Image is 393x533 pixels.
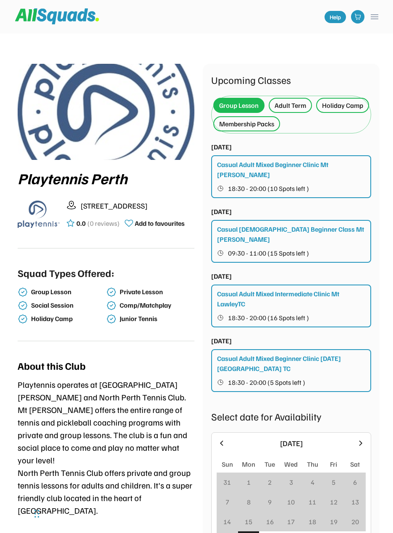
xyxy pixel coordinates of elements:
div: Group Lesson [31,288,105,296]
a: Help [325,11,346,23]
div: [STREET_ADDRESS] [81,200,194,212]
span: 18:30 - 20:00 (5 Spots left ) [228,379,305,386]
div: [DATE] [211,206,232,217]
div: [DATE] [211,142,232,152]
img: check-verified-01.svg [18,314,28,324]
div: 10 [287,497,295,507]
div: Playtennis operates at [GEOGRAPHIC_DATA][PERSON_NAME] and North Perth Tennis Club. Mt [PERSON_NAM... [18,378,194,517]
div: 18 [309,517,316,527]
img: shopping-cart-01%20%281%29.svg [354,13,361,20]
div: Private Lesson [120,288,193,296]
div: Membership Packs [219,119,274,129]
div: 17 [287,517,295,527]
div: Comp/Matchplay [120,301,193,309]
span: 09:30 - 11:00 (15 Spots left ) [228,250,309,256]
div: 8 [247,497,251,507]
img: check-verified-01.svg [18,300,28,311]
div: Casual [DEMOGRAPHIC_DATA] Beginner Class Mt [PERSON_NAME] [217,224,366,244]
div: 14 [223,517,231,527]
span: 18:30 - 20:00 (16 Spots left ) [228,314,309,321]
img: playtennis%20blue%20logo%201.png [18,193,60,235]
button: 18:30 - 20:00 (16 Spots left ) [217,312,366,323]
img: check-verified-01.svg [18,287,28,297]
div: Sun [222,459,233,469]
div: 13 [351,497,359,507]
div: Holiday Camp [31,315,105,323]
div: 5 [332,477,335,487]
div: Group Lesson [219,100,259,110]
img: check-verified-01.svg [106,287,116,297]
img: Squad%20Logo.svg [15,8,99,24]
div: Upcoming Classes [211,72,371,87]
button: 09:30 - 11:00 (15 Spots left ) [217,248,366,259]
img: check-verified-01.svg [106,314,116,324]
div: Select date for Availability [211,409,371,424]
div: Social Session [31,301,105,309]
img: check-verified-01.svg [106,300,116,311]
div: Casual Adult Mixed Intermediate Clinic Mt LawleyTC [217,289,366,309]
div: 16 [266,517,274,527]
div: 3 [289,477,293,487]
div: 11 [309,497,316,507]
div: 6 [353,477,357,487]
div: 0.0 [76,218,86,228]
button: 18:30 - 20:00 (5 Spots left ) [217,377,366,388]
div: Mon [242,459,255,469]
div: Casual Adult Mixed Beginner Clinic Mt [PERSON_NAME] [217,159,366,180]
div: (0 reviews) [87,218,120,228]
div: Casual Adult Mixed Beginner Clinic [DATE] [GEOGRAPHIC_DATA] TC [217,353,366,374]
div: 7 [225,497,229,507]
div: Tue [265,459,275,469]
div: 31 [223,477,231,487]
div: Adult Term [275,100,306,110]
div: Add to favourites [135,218,185,228]
div: 1 [247,477,251,487]
div: Wed [284,459,298,469]
div: Squad Types Offered: [18,265,114,280]
span: 18:30 - 20:00 (10 Spots left ) [228,185,309,192]
div: 19 [330,517,338,527]
div: 15 [245,517,252,527]
div: 9 [268,497,272,507]
div: 12 [330,497,338,507]
div: Playtennis Perth [18,170,194,187]
div: [DATE] [211,271,232,281]
div: 4 [311,477,314,487]
div: [DATE] [211,336,232,346]
div: About this Club [18,358,86,373]
div: Fri [330,459,337,469]
img: playtennis%20blue%20logo%204.jpg [18,64,194,160]
div: Sat [350,459,360,469]
div: Thu [307,459,318,469]
div: Holiday Camp [322,100,363,110]
div: 20 [351,517,359,527]
button: 18:30 - 20:00 (10 Spots left ) [217,183,366,194]
div: 2 [268,477,272,487]
div: Junior Tennis [120,315,193,323]
div: [DATE] [231,438,351,449]
button: menu [369,12,380,22]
